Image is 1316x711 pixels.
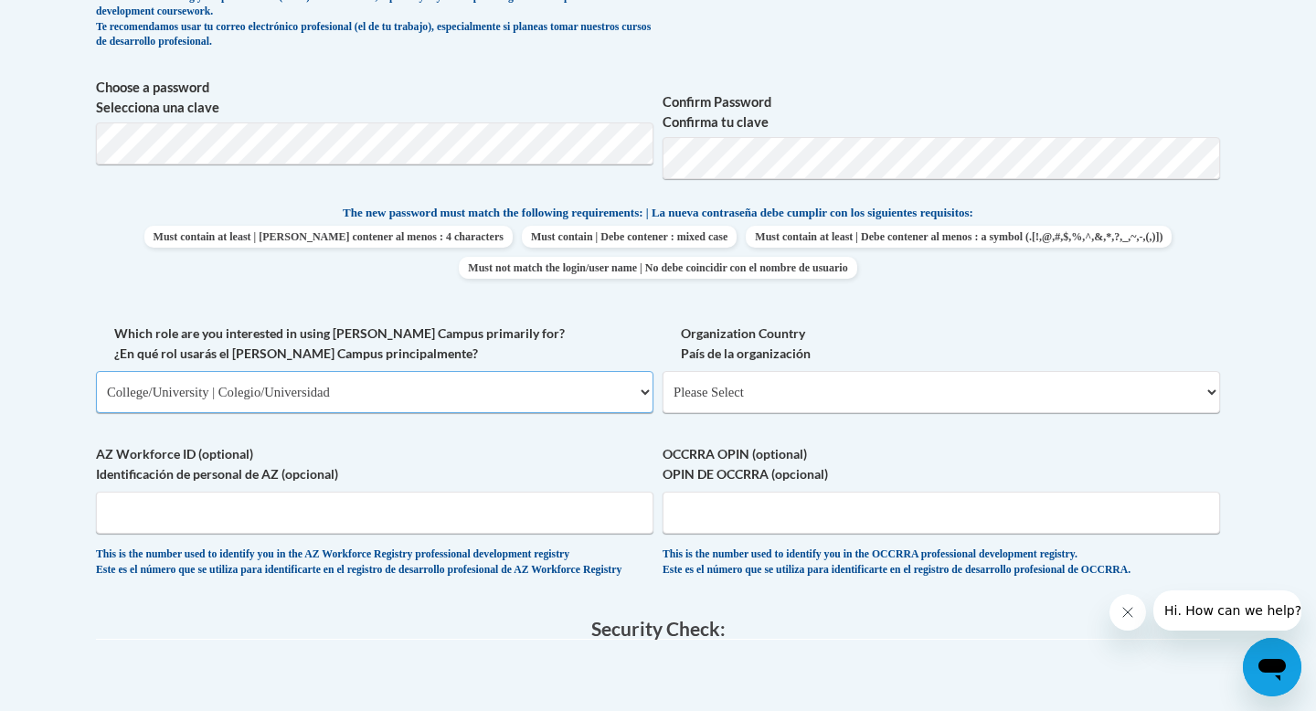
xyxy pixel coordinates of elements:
[144,226,513,248] span: Must contain at least | [PERSON_NAME] contener al menos : 4 characters
[96,324,653,364] label: Which role are you interested in using [PERSON_NAME] Campus primarily for? ¿En qué rol usarás el ...
[96,78,653,118] label: Choose a password Selecciona una clave
[1153,590,1301,631] iframe: Message from company
[663,547,1220,578] div: This is the number used to identify you in the OCCRRA professional development registry. Este es ...
[663,444,1220,484] label: OCCRRA OPIN (optional) OPIN DE OCCRRA (opcional)
[746,226,1172,248] span: Must contain at least | Debe contener al menos : a symbol (.[!,@,#,$,%,^,&,*,?,_,~,-,(,)])
[663,324,1220,364] label: Organization Country País de la organización
[459,257,856,279] span: Must not match the login/user name | No debe coincidir con el nombre de usuario
[1109,594,1146,631] iframe: Close message
[522,226,737,248] span: Must contain | Debe contener : mixed case
[96,444,653,484] label: AZ Workforce ID (optional) Identificación de personal de AZ (opcional)
[591,617,726,640] span: Security Check:
[96,547,653,578] div: This is the number used to identify you in the AZ Workforce Registry professional development reg...
[663,92,1220,133] label: Confirm Password Confirma tu clave
[343,205,973,221] span: The new password must match the following requirements: | La nueva contraseña debe cumplir con lo...
[1243,638,1301,696] iframe: Button to launch messaging window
